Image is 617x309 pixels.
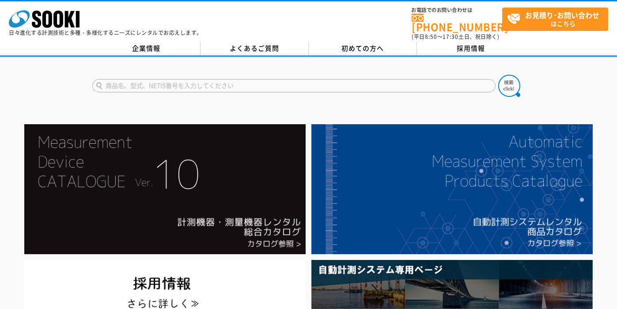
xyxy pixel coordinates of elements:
[9,30,202,35] p: 日々進化する計測技術と多種・多様化するニーズにレンタルでお応えします。
[498,75,520,97] img: btn_search.png
[311,124,593,254] img: 自動計測システムカタログ
[507,8,608,30] span: はこちら
[341,43,384,53] span: 初めての方へ
[412,33,499,41] span: (平日 ～ 土日、祝日除く)
[443,33,458,41] span: 17:30
[502,8,608,31] a: お見積り･お問い合わせはこちら
[92,42,201,55] a: 企業情報
[525,10,599,20] strong: お見積り･お問い合わせ
[425,33,437,41] span: 8:50
[92,79,496,92] input: 商品名、型式、NETIS番号を入力してください
[24,124,306,254] img: Catalog Ver10
[417,42,525,55] a: 採用情報
[412,8,502,13] span: お電話でのお問い合わせは
[309,42,417,55] a: 初めての方へ
[412,14,502,32] a: [PHONE_NUMBER]
[201,42,309,55] a: よくあるご質問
